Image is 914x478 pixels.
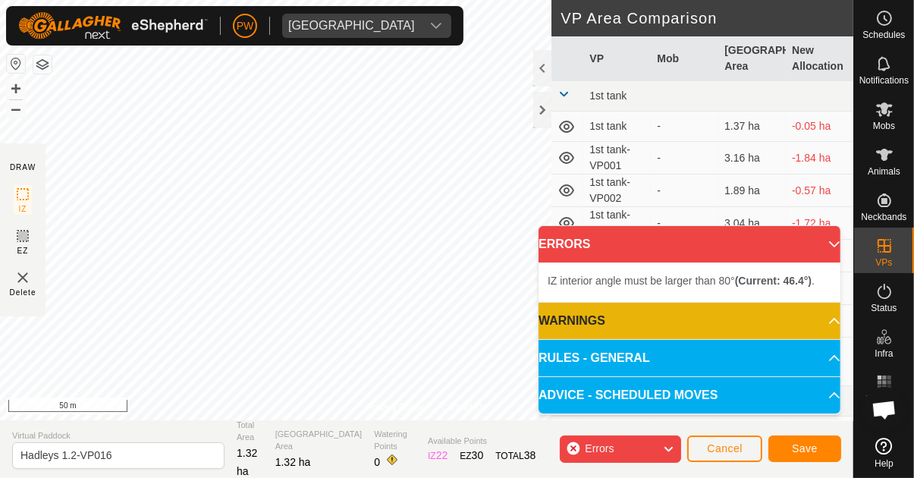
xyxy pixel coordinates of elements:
span: PW [237,18,254,34]
span: Notifications [859,76,909,85]
div: - [657,215,712,231]
span: EZ [17,245,29,256]
span: Errors [585,442,614,454]
span: Watering Points [374,428,416,453]
th: [GEOGRAPHIC_DATA] Area [718,36,786,81]
span: 1st tank [589,90,627,102]
td: 1st tank [583,112,651,142]
p-accordion-header: ERRORS [539,226,840,263]
span: 0 [374,456,380,468]
p-accordion-header: WARNINGS [539,303,840,339]
td: 3.04 ha [718,207,786,240]
span: Infra [875,349,893,358]
td: +0.23 ha [786,417,853,447]
td: Basin 1.4 [583,417,651,447]
img: Gallagher Logo [18,12,208,39]
span: Heatmap [865,395,903,404]
span: 38 [524,449,536,461]
div: DRAW [10,162,36,173]
a: Help [854,432,914,474]
span: Help [875,459,894,468]
th: New Allocation [786,36,853,81]
button: Map Layers [33,55,52,74]
td: -1.72 ha [786,207,853,240]
a: Privacy Policy [366,401,423,414]
div: dropdown trigger [421,14,451,38]
button: Cancel [687,436,762,462]
span: Schedules [862,30,905,39]
div: IZ [428,448,448,464]
div: - [657,183,712,199]
div: - [657,118,712,134]
td: -0.05 ha [786,112,853,142]
a: Contact Us [441,401,486,414]
span: Delete [10,287,36,298]
span: Kawhia Farm [282,14,421,38]
button: + [7,80,25,98]
span: IZ [19,203,27,215]
th: VP [583,36,651,81]
span: Neckbands [861,212,906,222]
div: Open chat [862,387,907,432]
span: IZ interior angle must be larger than 80° . [548,275,815,287]
span: Animals [868,167,900,176]
button: – [7,99,25,118]
b: (Current: 46.4°) [735,275,812,287]
td: -0.57 ha [786,175,853,207]
td: 1st tank-VP002 [583,175,651,207]
span: RULES - GENERAL [539,349,650,367]
span: ERRORS [539,235,590,253]
span: Total Area [237,419,263,444]
div: - [657,150,712,166]
span: Save [792,442,818,454]
span: VPs [875,258,892,267]
span: WARNINGS [539,312,605,330]
td: -1.84 ha [786,142,853,175]
span: Available Points [428,435,536,448]
img: VP [14,269,32,287]
span: ADVICE - SCHEDULED MOVES [539,386,718,404]
td: 1.37 ha [718,112,786,142]
span: 30 [472,449,484,461]
span: 22 [436,449,448,461]
th: Mob [651,36,718,81]
h2: VP Area Comparison [561,9,853,27]
button: Save [768,436,841,462]
div: EZ [460,448,483,464]
span: Virtual Paddock [12,429,225,442]
td: 1st tank-VP003 [583,207,651,240]
div: [GEOGRAPHIC_DATA] [288,20,415,32]
p-accordion-header: ADVICE - SCHEDULED MOVES [539,377,840,414]
div: TOTAL [495,448,536,464]
span: Status [871,303,897,313]
p-accordion-header: RULES - GENERAL [539,340,840,376]
td: 1.89 ha [718,175,786,207]
span: 1.32 ha [237,447,257,477]
span: Mobs [873,121,895,131]
td: 1st tank-VP001 [583,142,651,175]
td: 3.16 ha [718,142,786,175]
td: 1.09 ha [718,417,786,447]
span: [GEOGRAPHIC_DATA] Area [275,428,363,453]
p-accordion-content: ERRORS [539,263,840,302]
span: Cancel [707,442,743,454]
span: 1.32 ha [275,456,311,468]
button: Reset Map [7,55,25,73]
